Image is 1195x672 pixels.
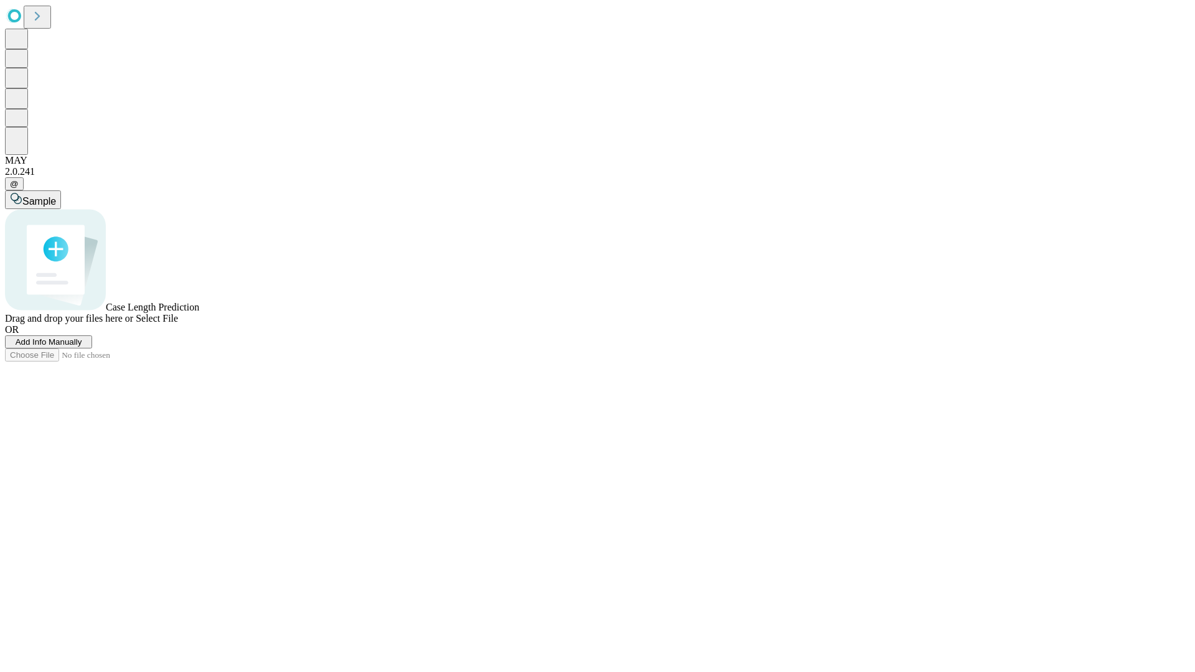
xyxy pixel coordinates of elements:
button: Sample [5,190,61,209]
div: MAY [5,155,1190,166]
span: Sample [22,196,56,207]
span: Select File [136,313,178,324]
span: Case Length Prediction [106,302,199,312]
span: Add Info Manually [16,337,82,347]
span: OR [5,324,19,335]
button: Add Info Manually [5,335,92,348]
div: 2.0.241 [5,166,1190,177]
span: @ [10,179,19,189]
span: Drag and drop your files here or [5,313,133,324]
button: @ [5,177,24,190]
